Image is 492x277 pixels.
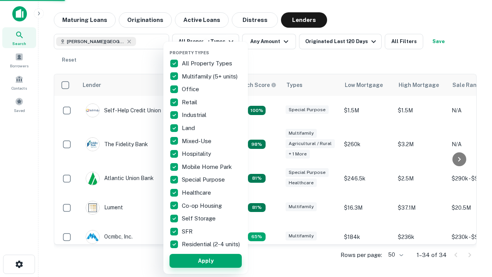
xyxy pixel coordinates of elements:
p: Mixed-Use [182,137,213,146]
p: Self Storage [182,214,217,223]
p: Healthcare [182,188,213,197]
p: Hospitality [182,149,213,159]
p: Residential (2-4 units) [182,240,241,249]
p: Multifamily (5+ units) [182,72,239,81]
p: Mobile Home Park [182,162,233,172]
p: Office [182,85,201,94]
p: Co-op Housing [182,201,223,210]
p: Special Purpose [182,175,226,184]
button: Apply [170,254,242,268]
p: All Property Types [182,59,234,68]
p: SFR [182,227,194,236]
iframe: Chat Widget [454,215,492,252]
p: Land [182,123,196,133]
span: Property Types [170,50,209,55]
p: Retail [182,98,199,107]
p: Industrial [182,110,208,120]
